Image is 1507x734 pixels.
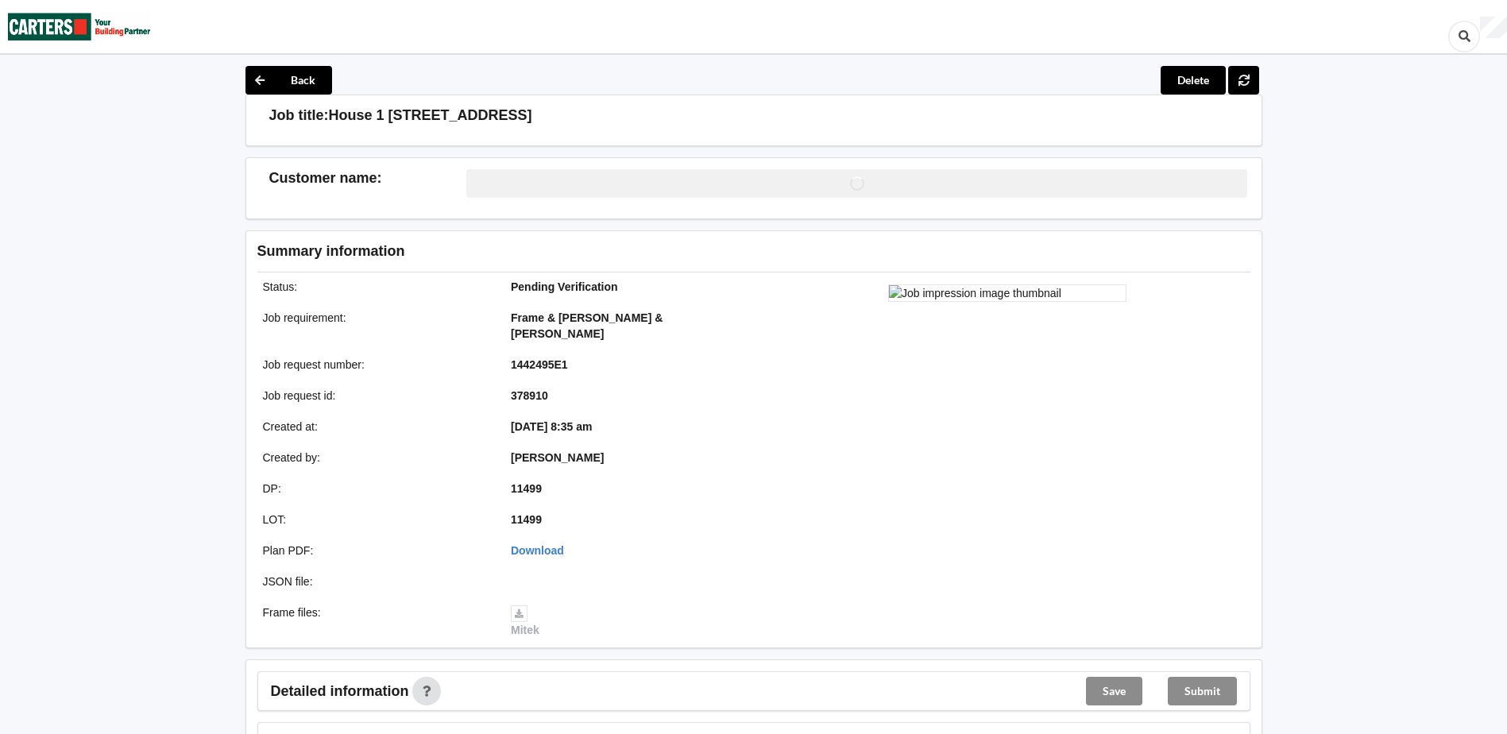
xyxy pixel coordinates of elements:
[252,357,500,373] div: Job request number :
[245,66,332,95] button: Back
[511,358,568,371] b: 1442495E1
[252,512,500,527] div: LOT :
[252,574,500,589] div: JSON file :
[511,280,618,293] b: Pending Verification
[252,279,500,295] div: Status :
[252,543,500,558] div: Plan PDF :
[511,606,539,636] a: Mitek
[511,544,564,557] a: Download
[252,310,500,342] div: Job requirement :
[888,284,1126,302] img: Job impression image thumbnail
[252,450,500,466] div: Created by :
[511,513,542,526] b: 11499
[511,451,604,464] b: [PERSON_NAME]
[1480,17,1507,39] div: User Profile
[271,684,409,698] span: Detailed information
[252,605,500,638] div: Frame files :
[269,106,329,125] h3: Job title:
[8,1,151,52] img: Carters
[511,482,542,495] b: 11499
[511,420,592,433] b: [DATE] 8:35 am
[1161,66,1226,95] button: Delete
[252,388,500,404] div: Job request id :
[269,169,467,187] h3: Customer name :
[252,481,500,496] div: DP :
[329,106,532,125] h3: House 1 [STREET_ADDRESS]
[257,242,997,261] h3: Summary information
[511,389,548,402] b: 378910
[252,419,500,435] div: Created at :
[511,311,663,340] b: Frame & [PERSON_NAME] & [PERSON_NAME]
